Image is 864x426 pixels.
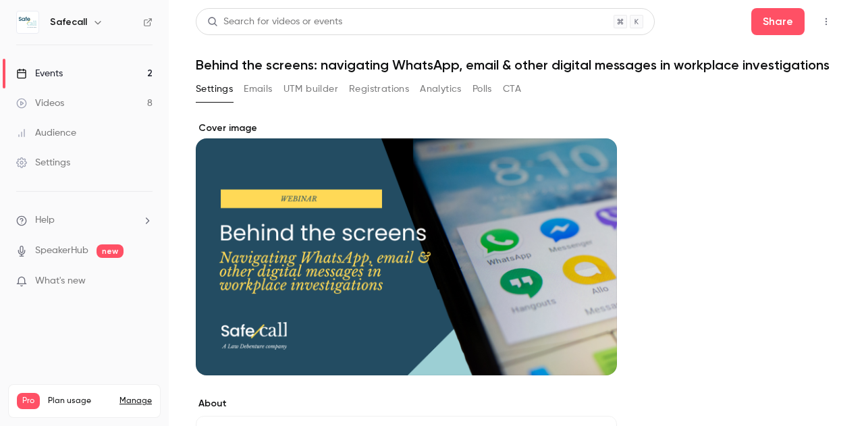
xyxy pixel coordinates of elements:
[503,78,521,100] button: CTA
[283,78,338,100] button: UTM builder
[473,78,492,100] button: Polls
[196,78,233,100] button: Settings
[196,122,617,135] label: Cover image
[136,275,153,288] iframe: Noticeable Trigger
[17,393,40,409] span: Pro
[48,396,111,406] span: Plan usage
[244,78,272,100] button: Emails
[119,396,152,406] a: Manage
[17,11,38,33] img: Safecall
[16,156,70,169] div: Settings
[97,244,124,258] span: new
[196,122,617,375] section: Cover image
[751,8,805,35] button: Share
[207,15,342,29] div: Search for videos or events
[35,274,86,288] span: What's new
[16,67,63,80] div: Events
[420,78,462,100] button: Analytics
[50,16,87,29] h6: Safecall
[16,126,76,140] div: Audience
[196,397,617,410] label: About
[16,213,153,228] li: help-dropdown-opener
[35,213,55,228] span: Help
[349,78,409,100] button: Registrations
[196,57,837,73] h1: Behind the screens: navigating WhatsApp, email & other digital messages in workplace investigations
[16,97,64,110] div: Videos
[35,244,88,258] a: SpeakerHub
